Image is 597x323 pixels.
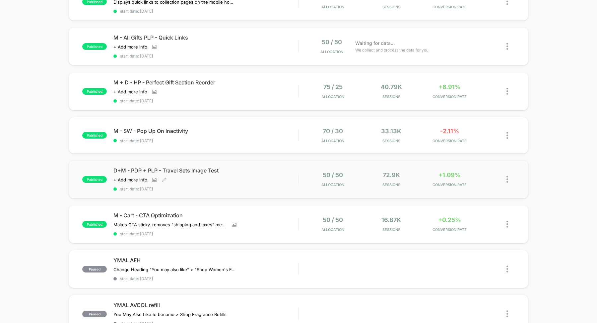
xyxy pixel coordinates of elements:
span: +0.25% [438,216,461,223]
span: YMAL AVCOL refill [113,302,298,308]
img: close [506,310,508,317]
span: Makes CTA sticky, removes "shipping and taxes" message, removes Klarna message. [113,222,227,227]
span: + Add more info [113,89,147,94]
span: Allocation [321,94,344,99]
span: 40.79k [381,83,402,90]
span: You May Also Like to become > Shop Fragrance Refills [113,312,227,317]
span: Allocation [321,227,344,232]
span: 50 / 50 [323,171,343,178]
span: 33.13k [381,128,401,135]
span: M - SW - Pop Up On Inactivity [113,128,298,134]
span: + Add more info [113,177,147,182]
span: 50 / 50 [322,39,342,46]
span: CONVERSION RATE [422,5,477,9]
img: close [506,266,508,272]
img: close [506,221,508,228]
span: Sessions [364,227,419,232]
span: 70 / 30 [323,128,343,135]
span: published [82,132,107,139]
span: Allocation [321,139,344,143]
span: Allocation [321,5,344,9]
span: 75 / 25 [323,83,343,90]
span: start date: [DATE] [113,138,298,143]
span: paused [82,311,107,317]
span: Sessions [364,182,419,187]
img: close [506,132,508,139]
span: -2.11% [440,128,459,135]
span: CONVERSION RATE [422,227,477,232]
span: M - Cart - CTA Optimization [113,212,298,219]
img: close [506,176,508,183]
span: + Add more info [113,44,147,50]
span: published [82,176,107,183]
img: close [506,88,508,95]
span: Change Heading "You may also like" > "Shop Women's Fragrances" [113,267,236,272]
span: M + D - HP - Perfect Gift Section Reorder [113,79,298,86]
span: 16.87k [381,216,401,223]
span: Allocation [320,50,343,54]
span: start date: [DATE] [113,186,298,191]
span: start date: [DATE] [113,98,298,103]
span: CONVERSION RATE [422,182,477,187]
span: We collect and process the data for you [355,47,429,53]
span: Allocation [321,182,344,187]
span: Waiting for data... [355,40,395,47]
span: Sessions [364,139,419,143]
span: M - All Gifts PLP - Quick Links [113,34,298,41]
span: YMAL AFH [113,257,298,264]
span: start date: [DATE] [113,54,298,58]
span: 72.9k [383,171,400,178]
span: start date: [DATE] [113,9,298,14]
img: close [506,43,508,50]
span: Sessions [364,94,419,99]
span: published [82,43,107,50]
span: CONVERSION RATE [422,139,477,143]
span: start date: [DATE] [113,231,298,236]
span: start date: [DATE] [113,276,298,281]
span: +6.91% [438,83,461,90]
span: paused [82,266,107,272]
span: published [82,88,107,95]
span: +1.09% [438,171,461,178]
span: published [82,221,107,228]
span: D+M - PDP + PLP - Travel Sets Image Test [113,167,298,174]
span: CONVERSION RATE [422,94,477,99]
span: Sessions [364,5,419,9]
span: 50 / 50 [323,216,343,223]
